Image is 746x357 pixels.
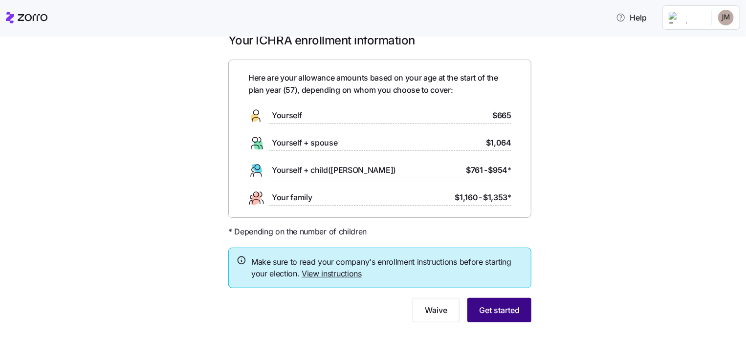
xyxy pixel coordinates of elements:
[455,191,478,204] span: $1,160
[413,298,460,322] button: Waive
[302,269,362,278] a: View instructions
[483,191,511,204] span: $1,353
[718,10,734,25] img: 8d1235b626e14e680714e3e975e33bfe
[616,12,647,23] span: Help
[272,191,312,204] span: Your family
[248,72,511,96] span: Here are your allowance amounts based on your age at the start of the plan year ( 57 ), depending...
[272,137,338,149] span: Yourself + spouse
[484,164,487,176] span: -
[251,256,523,280] span: Make sure to read your company's enrollment instructions before starting your election.
[488,164,511,176] span: $954
[272,109,302,122] span: Yourself
[479,304,520,316] span: Get started
[669,12,704,23] img: Employer logo
[479,191,483,204] span: -
[228,33,531,48] h1: Your ICHRA enrollment information
[466,164,483,176] span: $761
[492,109,511,122] span: $665
[228,226,367,238] span: * Depending on the number of children
[486,137,511,149] span: $1,064
[467,298,531,322] button: Get started
[608,8,655,27] button: Help
[272,164,396,176] span: Yourself + child([PERSON_NAME])
[425,304,447,316] span: Waive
